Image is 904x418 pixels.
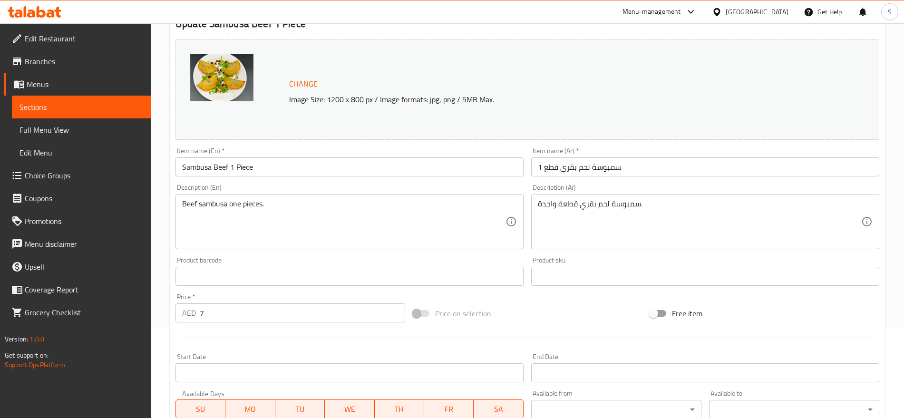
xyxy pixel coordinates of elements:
span: SA [477,402,519,416]
p: AED [182,307,196,319]
a: Upsell [4,255,151,278]
textarea: سمبوسة لحم بقري قطعة واحدة. [538,199,861,244]
h2: Update Sambusa Beef 1 Piece [175,17,879,31]
span: Menu disclaimer [25,238,143,250]
span: S [888,7,892,17]
p: Image Size: 1200 x 800 px / Image formats: jpg, png / 5MB Max. [285,94,791,105]
span: Promotions [25,215,143,227]
input: Enter name Ar [531,157,879,176]
a: Coupons [4,187,151,210]
span: MO [229,402,271,416]
span: Edit Restaurant [25,33,143,44]
span: Choice Groups [25,170,143,181]
span: Get support on: [5,349,49,361]
a: Edit Restaurant [4,27,151,50]
span: TH [379,402,420,416]
textarea: Beef sambusa one pieces. [182,199,505,244]
span: TU [279,402,321,416]
div: Menu-management [622,6,681,18]
span: Price on selection [435,308,491,319]
span: Coverage Report [25,284,143,295]
span: FR [428,402,470,416]
a: Edit Menu [12,141,151,164]
span: Branches [25,56,143,67]
span: Full Menu View [19,124,143,136]
input: Please enter price [200,303,405,322]
a: Grocery Checklist [4,301,151,324]
button: Change [285,74,321,94]
span: Sections [19,101,143,113]
a: Choice Groups [4,164,151,187]
input: Enter name En [175,157,524,176]
a: Branches [4,50,151,73]
span: Edit Menu [19,147,143,158]
a: Menus [4,73,151,96]
img: mmw_638764651104973327 [190,54,253,101]
span: Upsell [25,261,143,272]
a: Support.OpsPlatform [5,359,65,371]
span: Grocery Checklist [25,307,143,318]
span: Coupons [25,193,143,204]
a: Menu disclaimer [4,233,151,255]
span: SU [180,402,222,416]
span: Free item [672,308,702,319]
input: Please enter product sku [531,267,879,286]
span: 1.0.0 [29,333,44,345]
a: Coverage Report [4,278,151,301]
span: Version: [5,333,28,345]
a: Promotions [4,210,151,233]
span: Change [289,77,318,91]
a: Sections [12,96,151,118]
span: WE [329,402,370,416]
input: Please enter product barcode [175,267,524,286]
span: Menus [27,78,143,90]
a: Full Menu View [12,118,151,141]
div: [GEOGRAPHIC_DATA] [726,7,788,17]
